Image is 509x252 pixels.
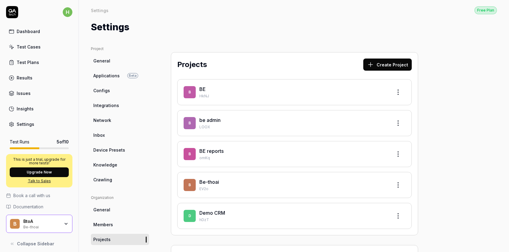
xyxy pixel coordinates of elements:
[91,70,149,81] a: ApplicationsBeta
[6,103,72,115] a: Insights
[91,174,149,185] a: Crawling
[199,93,387,99] p: HkNJ
[63,6,72,18] button: h
[93,58,110,64] span: General
[93,221,113,228] span: Members
[6,25,72,37] a: Dashboard
[6,87,72,99] a: Issues
[91,234,149,245] a: Projects
[91,100,149,111] a: Integrations
[91,85,149,96] a: Configs
[6,41,72,53] a: Test Cases
[199,179,219,185] a: Be-thoai
[17,59,39,66] div: Test Plans
[91,55,149,66] a: General
[6,203,72,210] a: Documentation
[184,117,196,129] span: b
[6,238,72,250] button: Collapse Sidebar
[199,117,221,123] a: be admin
[199,155,387,161] p: omKq
[184,148,196,160] span: B
[93,176,112,183] span: Crawling
[17,75,32,81] div: Results
[6,72,72,84] a: Results
[57,139,69,145] span: 5 of 10
[199,148,224,154] a: BE reports
[17,28,40,35] div: Dashboard
[91,195,149,200] div: Organization
[91,115,149,126] a: Network
[63,7,72,17] span: h
[93,236,111,243] span: Projects
[91,46,149,52] div: Project
[199,124,387,130] p: LOOX
[17,121,34,127] div: Settings
[91,204,149,215] a: General
[363,59,412,71] button: Create Project
[17,106,34,112] div: Insights
[93,72,120,79] span: Applications
[17,44,41,50] div: Test Cases
[91,219,149,230] a: Members
[199,210,225,216] a: Demo CRM
[6,118,72,130] a: Settings
[91,144,149,156] a: Device Presets
[127,73,138,78] span: Beta
[199,217,387,223] p: hDzT
[93,132,105,138] span: Inbox
[23,224,60,229] div: Be-thoai
[13,203,43,210] span: Documentation
[93,147,125,153] span: Device Presets
[13,192,50,199] span: Book a call with us
[10,158,69,165] p: This is just a trial, upgrade for more tests!
[184,210,196,222] span: D
[474,6,497,14] button: Free Plan
[91,159,149,170] a: Knowledge
[10,178,69,184] a: Talk to Sales
[6,215,72,233] button: BBtoABe-thoai
[6,56,72,68] a: Test Plans
[199,186,387,192] p: EV2o
[93,117,111,123] span: Network
[17,240,54,247] span: Collapse Sidebar
[10,219,20,229] span: B
[93,102,119,109] span: Integrations
[199,86,206,92] a: BE
[91,20,129,34] h1: Settings
[93,207,110,213] span: General
[93,87,110,94] span: Configs
[91,7,108,13] div: Settings
[184,179,196,191] span: B
[23,219,60,224] div: BtoA
[184,86,196,98] span: B
[10,139,29,145] h5: Test Runs
[91,129,149,141] a: Inbox
[17,90,31,96] div: Issues
[10,167,69,177] button: Upgrade Now
[93,162,117,168] span: Knowledge
[177,59,207,70] h2: Projects
[6,192,72,199] a: Book a call with us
